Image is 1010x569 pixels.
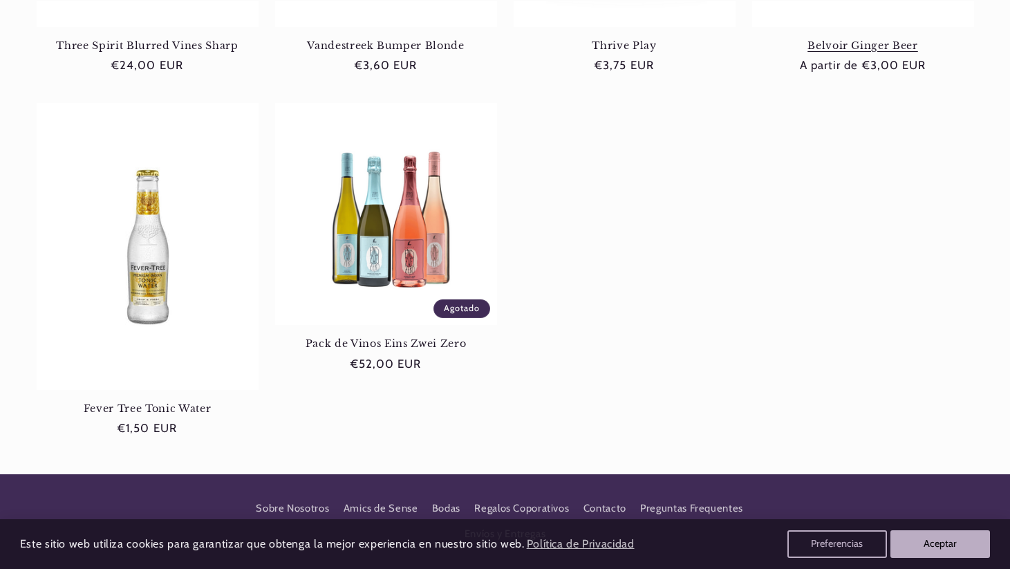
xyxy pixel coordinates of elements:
a: Belvoir Ginger Beer [752,39,974,52]
a: Amics de Sense [344,496,418,521]
span: Este sitio web utiliza cookies para garantizar que obtenga la mejor experiencia en nuestro sitio ... [20,537,525,550]
a: Vandestreek Bumper Blonde [275,39,497,52]
a: Contacto [583,496,626,521]
button: Aceptar [890,530,990,558]
a: Preguntas Frequentes [640,496,743,521]
a: Bodas [432,496,460,521]
button: Preferencias [787,530,887,558]
a: Fever Tree Tonic Water [37,402,259,415]
a: Sobre Nosotros [256,500,329,521]
a: Three Spirit Blurred Vines Sharp [37,39,259,52]
a: Política de Privacidad (opens in a new tab) [524,532,636,557]
a: Regalos Coporativos [474,496,569,521]
a: Pack de Vinos Eins Zwei Zero [275,337,497,350]
a: Thrive Play [514,39,736,52]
